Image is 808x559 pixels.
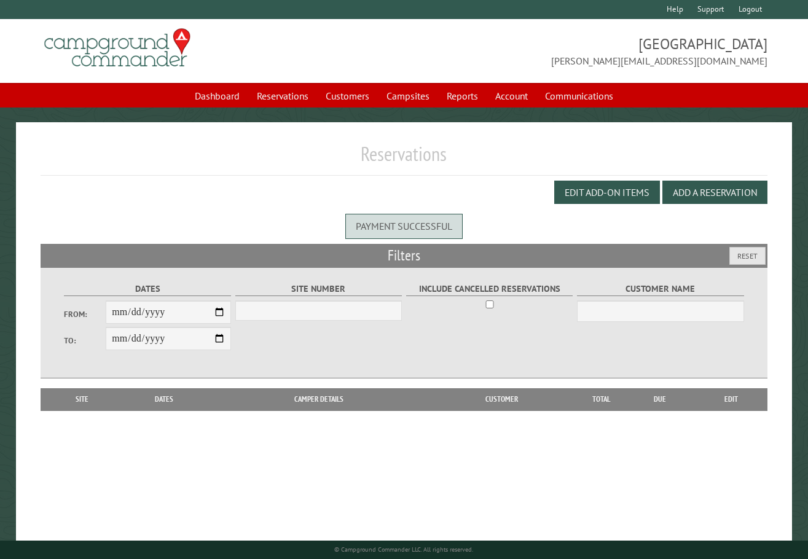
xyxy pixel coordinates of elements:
[64,335,106,346] label: To:
[210,388,426,410] th: Camper Details
[577,282,744,296] label: Customer Name
[694,388,767,410] th: Edit
[235,282,402,296] label: Site Number
[404,34,768,68] span: [GEOGRAPHIC_DATA] [PERSON_NAME][EMAIL_ADDRESS][DOMAIN_NAME]
[41,142,768,176] h1: Reservations
[345,214,463,238] div: Payment successful
[488,84,535,107] a: Account
[577,388,626,410] th: Total
[538,84,621,107] a: Communications
[64,308,106,320] label: From:
[41,244,768,267] h2: Filters
[439,84,485,107] a: Reports
[554,181,660,204] button: Edit Add-on Items
[427,388,577,410] th: Customer
[662,181,767,204] button: Add a Reservation
[64,282,231,296] label: Dates
[334,545,473,553] small: © Campground Commander LLC. All rights reserved.
[249,84,316,107] a: Reservations
[626,388,694,410] th: Due
[729,247,766,265] button: Reset
[47,388,117,410] th: Site
[187,84,247,107] a: Dashboard
[117,388,210,410] th: Dates
[318,84,377,107] a: Customers
[379,84,437,107] a: Campsites
[406,282,573,296] label: Include Cancelled Reservations
[41,24,194,72] img: Campground Commander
